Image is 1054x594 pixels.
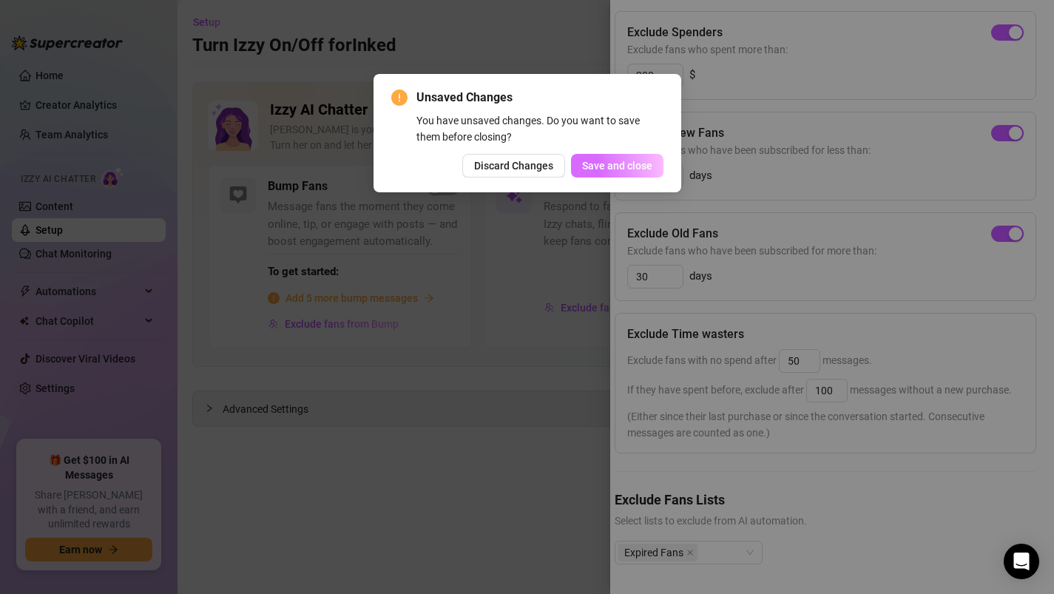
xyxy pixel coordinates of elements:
span: Save and close [582,160,652,172]
button: Discard Changes [462,154,565,178]
span: exclamation-circle [391,90,408,106]
span: Discard Changes [474,160,553,172]
div: Open Intercom Messenger [1004,544,1039,579]
button: Save and close [571,154,663,178]
div: You have unsaved changes. Do you want to save them before closing? [416,112,663,145]
span: Unsaved Changes [416,89,663,107]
